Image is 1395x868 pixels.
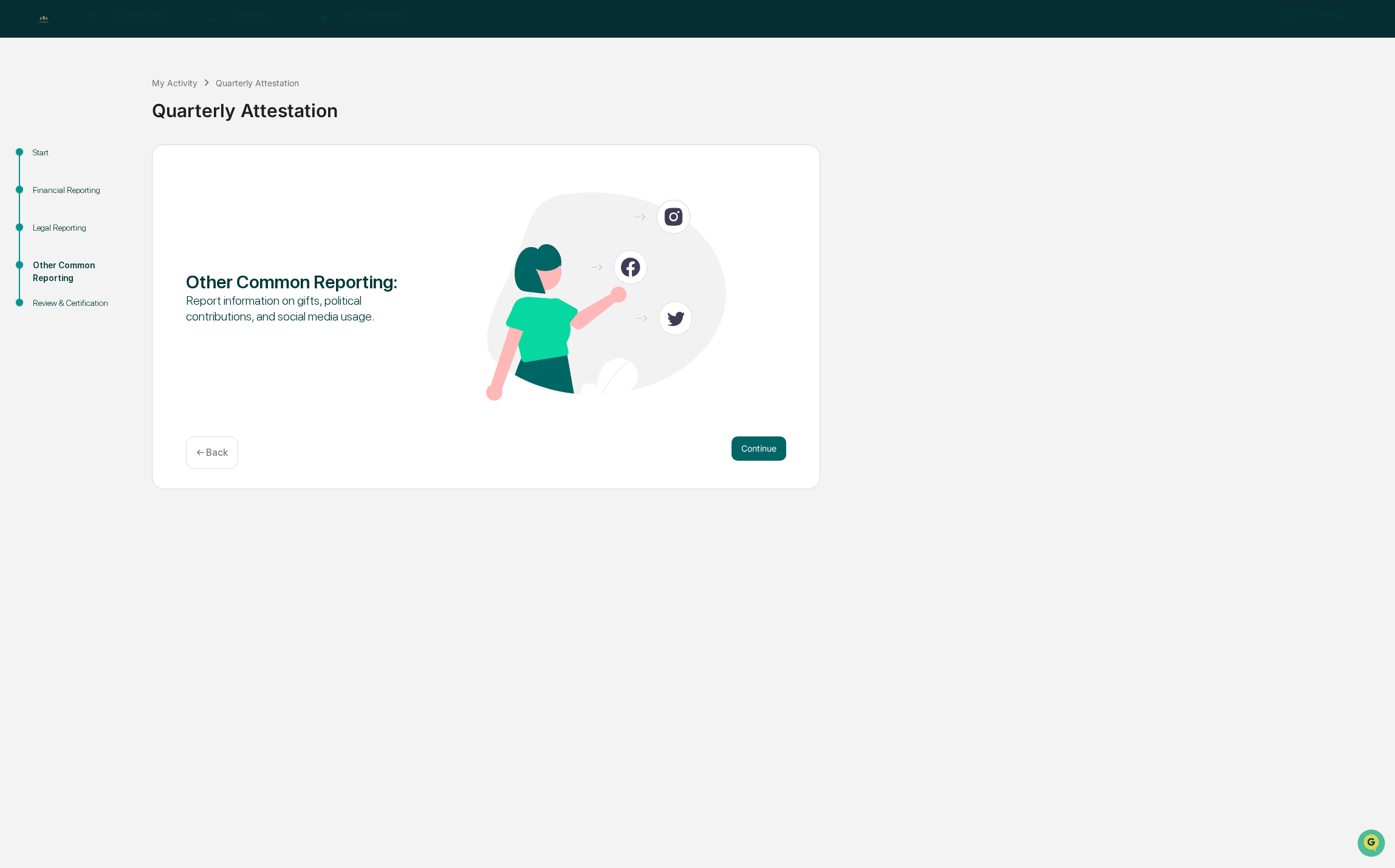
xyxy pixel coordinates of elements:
span: Data Lookup [24,176,77,188]
div: Other Common Reporting [33,259,132,285]
div: Financial Reporting [33,184,132,197]
a: 🖐️Preclearance [7,148,83,170]
a: Powered byPylon [86,205,147,215]
div: Review & Certification [33,297,132,310]
p: My Compliance [335,10,422,19]
img: logo [29,7,58,30]
div: 🖐️ [12,154,22,164]
div: 🗄️ [88,154,98,164]
div: Start new chat [41,93,199,105]
a: 🔎Data Lookup [7,171,81,193]
iframe: Open customer support [1356,828,1389,861]
div: My Activity [152,78,197,88]
a: 🗄️Attestations [83,148,156,170]
button: Continue [732,436,786,461]
p: Company [219,10,292,19]
div: Report information on gifts, political contributions, and social media usage. [186,293,426,324]
div: Legal Reporting [33,222,132,234]
div: Other Common Reporting : [186,271,426,293]
p: ← Back [196,447,228,458]
span: Attestations [100,153,151,165]
img: 1746055101610-c473b297-6a78-478c-a979-82029cc54cd1 [12,93,34,115]
div: Quarterly Attestation [152,90,1389,121]
p: [PERSON_NAME] [1269,10,1352,19]
p: Data, Deadlines & Settings [335,19,422,28]
p: Content & Transactions [101,19,177,28]
div: Quarterly Attestation [216,78,299,88]
img: Other Common Reporting [486,192,726,401]
p: Get Approval [101,10,177,19]
p: How can we help? [12,25,221,45]
button: Start new chat [207,97,221,111]
p: Users [1269,19,1352,28]
span: Pylon [121,206,147,215]
span: Preclearance [24,153,78,165]
div: 🔎 [12,177,22,187]
div: We're available if you need us! [41,105,154,115]
div: Start [33,146,132,159]
p: Policies & Documents [219,19,292,28]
